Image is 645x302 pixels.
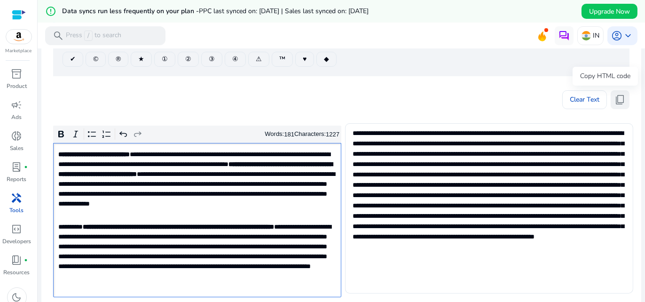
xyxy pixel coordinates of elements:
[303,54,307,64] span: ♥
[45,6,56,17] mat-icon: error_outline
[7,175,27,183] p: Reports
[7,82,27,90] p: Product
[589,7,630,16] span: Upgrade Now
[295,52,314,67] button: ♥
[116,54,121,64] span: ®
[53,30,64,41] span: search
[316,52,337,67] button: ◆
[11,161,23,173] span: lab_profile
[11,68,23,79] span: inventory_2
[593,27,599,44] p: IN
[201,52,222,67] button: ③
[232,54,238,64] span: ④
[6,48,32,55] p: Marketplace
[611,30,622,41] span: account_circle
[11,223,23,235] span: code_blocks
[11,192,23,204] span: handyman
[4,268,30,277] p: Resources
[272,52,293,67] button: ™
[24,258,28,262] span: fiber_manual_record
[63,52,83,67] button: ✔
[582,31,591,40] img: in.svg
[108,52,128,67] button: ®
[62,8,369,16] h5: Data syncs run less frequently on your plan -
[53,143,341,297] div: Rich Text Editor. Editing area: main. Press Alt+0 for help.
[93,54,98,64] span: ©
[209,54,215,64] span: ③
[131,52,152,67] button: ★
[6,30,31,44] img: amazon.svg
[185,54,191,64] span: ②
[24,165,28,169] span: fiber_manual_record
[284,131,294,138] label: 181
[11,99,23,111] span: campaign
[178,52,199,67] button: ②
[12,113,22,121] p: Ads
[11,254,23,266] span: book_4
[573,67,638,86] div: Copy HTML code
[248,52,269,67] button: ⚠
[562,90,607,109] button: Clear Text
[10,144,24,152] p: Sales
[622,30,634,41] span: keyboard_arrow_down
[326,131,339,138] label: 1227
[611,90,629,109] button: content_copy
[138,54,144,64] span: ★
[265,128,339,140] div: Words: Characters:
[84,31,93,41] span: /
[2,237,31,246] p: Developers
[70,54,76,64] span: ✔
[256,54,262,64] span: ⚠
[11,130,23,142] span: donut_small
[582,4,637,19] button: Upgrade Now
[199,7,369,16] span: PPC last synced on: [DATE] | Sales last synced on: [DATE]
[86,52,106,67] button: ©
[614,94,626,105] span: content_copy
[53,126,341,143] div: Editor toolbar
[570,90,599,109] span: Clear Text
[279,54,285,64] span: ™
[10,206,24,215] p: Tools
[162,54,168,64] span: ①
[66,31,121,41] p: Press to search
[225,52,246,67] button: ④
[154,52,175,67] button: ①
[324,54,329,64] span: ◆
